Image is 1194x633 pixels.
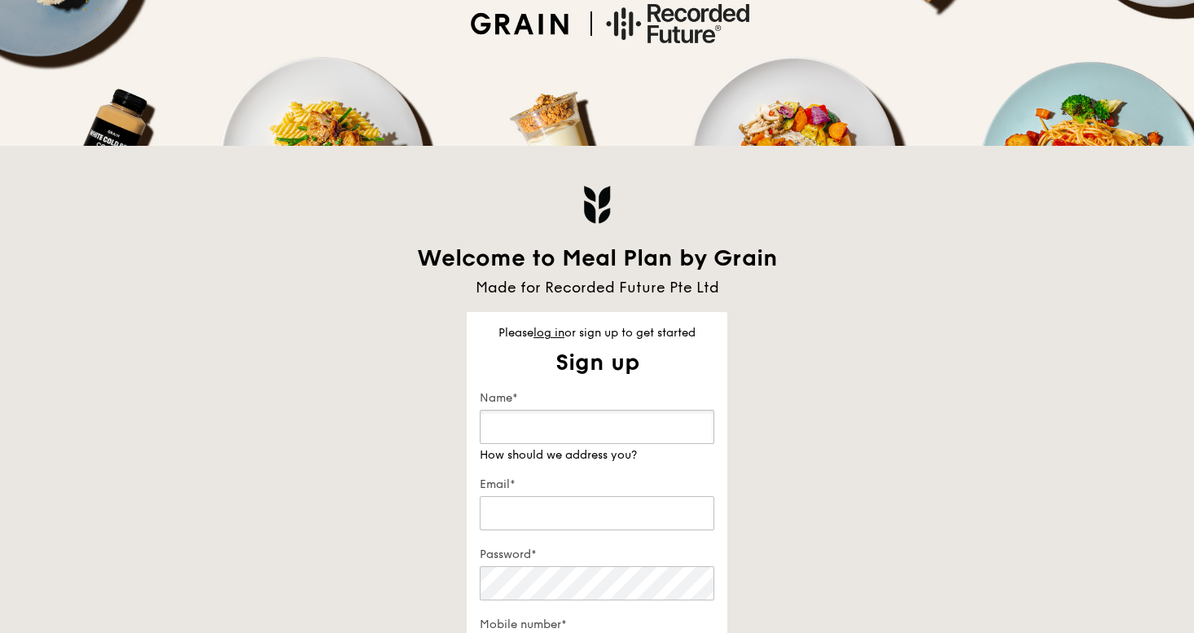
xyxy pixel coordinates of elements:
div: Please or sign up to get started [467,325,727,341]
label: Password* [480,547,714,563]
img: Grain logo [583,185,611,224]
label: Mobile number* [480,617,714,633]
div: Welcome to Meal Plan by Grain [402,244,792,273]
div: Sign up [467,348,727,377]
a: log in [533,326,564,340]
label: Name* [480,390,714,407]
div: Made for Recorded Future Pte Ltd [402,276,792,299]
div: How should we address you? [480,447,714,464]
label: Email* [480,477,714,493]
